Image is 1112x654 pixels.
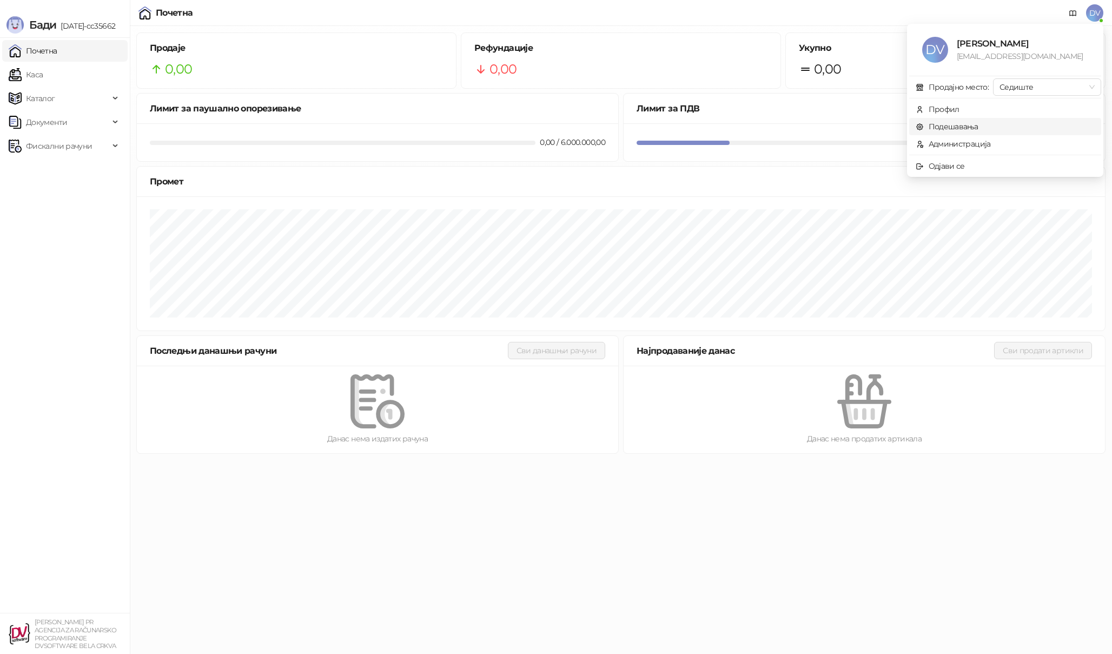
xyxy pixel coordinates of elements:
[29,18,56,31] span: Бади
[1064,4,1082,22] a: Документација
[916,139,991,149] a: Администрација
[957,37,1088,50] div: [PERSON_NAME]
[150,42,443,55] h5: Продаје
[637,344,994,358] div: Најпродаваније данас
[929,81,989,93] div: Продајно место:
[814,59,841,80] span: 0,00
[9,623,30,645] img: 64x64-companyLogo-27d8bcbb-afe7-4653-a1bc-0b7941c9906f.png
[1000,79,1095,95] span: Седиште
[957,50,1088,62] div: [EMAIL_ADDRESS][DOMAIN_NAME]
[56,21,115,31] span: [DATE]-cc35662
[9,64,43,85] a: Каса
[6,16,24,34] img: Logo
[637,102,1092,115] div: Лимит за ПДВ
[26,111,67,133] span: Документи
[799,42,1092,55] h5: Укупно
[929,160,965,172] div: Одјави се
[154,433,601,445] div: Данас нема издатих рачуна
[929,103,959,115] div: Профил
[150,344,508,358] div: Последњи данашњи рачуни
[9,40,57,62] a: Почетна
[165,59,192,80] span: 0,00
[474,42,767,55] h5: Рефундације
[1086,4,1103,22] span: DV
[538,136,607,148] div: 0,00 / 6.000.000,00
[641,433,1088,445] div: Данас нема продатих артикала
[150,102,605,115] div: Лимит за паушално опорезивање
[489,59,517,80] span: 0,00
[26,88,55,109] span: Каталог
[156,9,193,17] div: Почетна
[26,135,92,157] span: Фискални рачуни
[508,342,605,359] button: Сви данашњи рачуни
[150,175,1092,188] div: Промет
[35,618,116,650] small: [PERSON_NAME] PR AGENCIJA ZA RAČUNARSKO PROGRAMIRANJE DVSOFTWARE BELA CRKVA
[916,122,978,131] a: Подешавања
[994,342,1092,359] button: Сви продати артикли
[922,37,948,63] span: DV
